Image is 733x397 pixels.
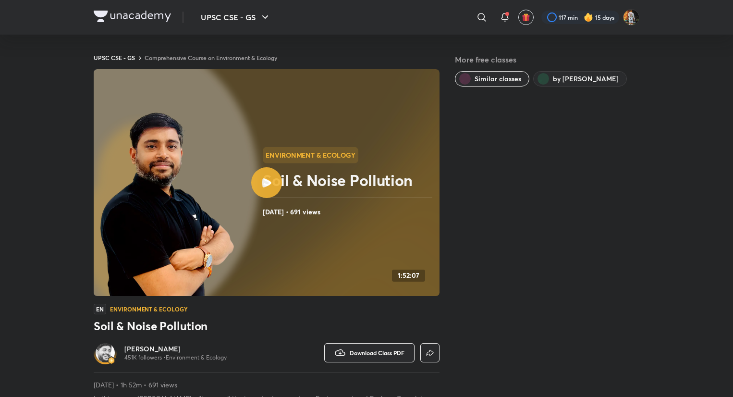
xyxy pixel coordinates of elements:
[124,354,227,361] p: 451K followers • Environment & Ecology
[145,54,277,62] a: Comprehensive Course on Environment & Ecology
[522,13,530,22] img: avatar
[94,380,440,390] p: [DATE] • 1h 52m • 691 views
[108,357,115,364] img: badge
[195,8,277,27] button: UPSC CSE - GS
[533,71,627,87] button: by Sudarshan Gurjar
[324,343,415,362] button: Download Class PDF
[455,71,529,87] button: Similar classes
[518,10,534,25] button: avatar
[94,11,171,22] img: Company Logo
[263,171,436,190] h2: Soil & Noise Pollution
[263,206,436,218] h4: [DATE] • 691 views
[94,318,440,334] h3: Soil & Noise Pollution
[94,341,117,364] a: Avatarbadge
[96,343,115,362] img: Avatar
[623,9,639,25] img: Prakhar Singh
[584,12,593,22] img: streak
[455,54,639,65] h5: More free classes
[553,74,619,84] span: by Sudarshan Gurjar
[94,304,106,314] span: EN
[94,54,135,62] a: UPSC CSE - GS
[398,272,419,280] h4: 1:52:07
[94,11,171,25] a: Company Logo
[110,306,188,312] h4: Environment & Ecology
[124,344,227,354] a: [PERSON_NAME]
[350,349,404,357] span: Download Class PDF
[475,74,521,84] span: Similar classes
